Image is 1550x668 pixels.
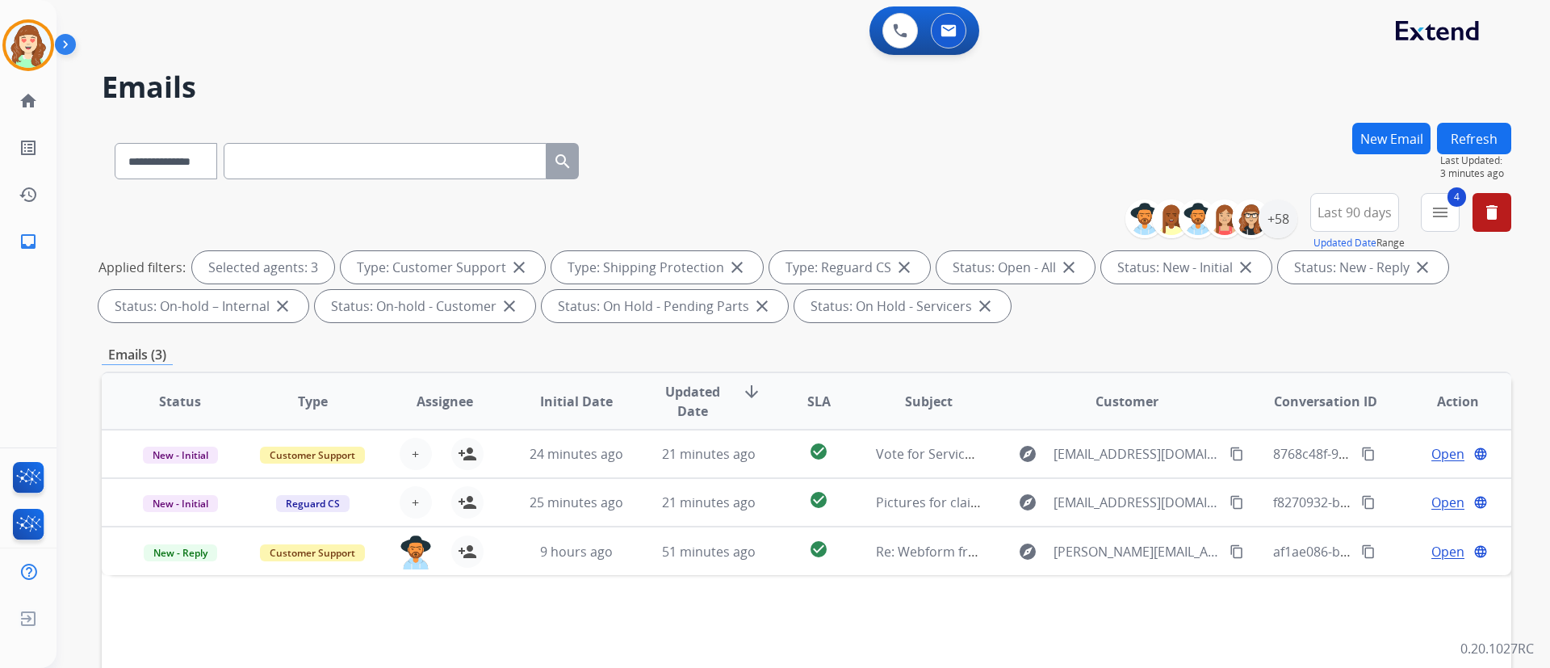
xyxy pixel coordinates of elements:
[1447,187,1466,207] span: 4
[102,71,1511,103] h2: Emails
[1310,193,1399,232] button: Last 90 days
[260,544,365,561] span: Customer Support
[1101,251,1271,284] div: Status: New - Initial
[1421,193,1460,232] button: 4
[1361,544,1376,559] mat-icon: content_copy
[876,494,982,511] span: Pictures for claim
[98,290,308,322] div: Status: On-hold – Internal
[876,543,1464,561] span: Re: Webform from [PERSON_NAME][EMAIL_ADDRESS][PERSON_NAME][DOMAIN_NAME] on [DATE]
[1361,495,1376,510] mat-icon: content_copy
[905,392,953,411] span: Subject
[192,251,334,284] div: Selected agents: 3
[809,540,828,559] mat-icon: check_circle
[1018,542,1037,561] mat-icon: explore
[1059,258,1079,277] mat-icon: close
[1440,167,1511,180] span: 3 minutes ago
[1236,258,1255,277] mat-icon: close
[400,486,432,519] button: +
[1473,544,1488,559] mat-icon: language
[19,185,38,204] mat-icon: history
[315,290,535,322] div: Status: On-hold - Customer
[542,290,788,322] div: Status: On Hold - Pending Parts
[1361,447,1376,461] mat-icon: content_copy
[975,296,995,316] mat-icon: close
[553,152,572,171] mat-icon: search
[143,447,218,464] span: New - Initial
[102,345,173,365] p: Emails (3)
[936,251,1095,284] div: Status: Open - All
[530,445,623,463] span: 24 minutes ago
[1413,258,1432,277] mat-icon: close
[1473,495,1488,510] mat-icon: language
[1317,209,1392,216] span: Last 90 days
[876,445,1207,463] span: Vote for Service Hub powered by Service Technologies
[894,258,914,277] mat-icon: close
[260,447,365,464] span: Customer Support
[540,543,613,561] span: 9 hours ago
[1313,237,1376,250] button: Updated Date
[1230,447,1244,461] mat-icon: content_copy
[1274,392,1377,411] span: Conversation ID
[19,138,38,158] mat-icon: list_alt
[1473,447,1488,461] mat-icon: language
[662,445,756,463] span: 21 minutes ago
[400,438,432,470] button: +
[417,392,473,411] span: Assignee
[19,91,38,111] mat-icon: home
[662,543,756,561] span: 51 minutes ago
[1460,639,1534,658] p: 0.20.1027RC
[1278,251,1448,284] div: Status: New - Reply
[458,493,477,512] mat-icon: person_add
[1054,542,1220,561] span: [PERSON_NAME][EMAIL_ADDRESS][PERSON_NAME][DOMAIN_NAME]
[412,493,419,512] span: +
[662,494,756,511] span: 21 minutes ago
[19,232,38,251] mat-icon: inbox
[807,392,831,411] span: SLA
[98,258,186,277] p: Applied filters:
[752,296,772,316] mat-icon: close
[1273,543,1516,561] span: af1ae086-b39b-4afa-8449-c2da833e47c4
[1431,203,1450,222] mat-icon: menu
[400,536,432,569] img: agent-avatar
[1431,542,1464,561] span: Open
[551,251,763,284] div: Type: Shipping Protection
[412,444,419,464] span: +
[273,296,292,316] mat-icon: close
[1313,236,1405,250] span: Range
[1054,444,1220,464] span: [EMAIL_ADDRESS][DOMAIN_NAME]
[809,490,828,510] mat-icon: check_circle
[509,258,529,277] mat-icon: close
[1018,444,1037,464] mat-icon: explore
[458,542,477,561] mat-icon: person_add
[540,392,613,411] span: Initial Date
[1054,493,1220,512] span: [EMAIL_ADDRESS][DOMAIN_NAME]
[143,495,218,512] span: New - Initial
[341,251,545,284] div: Type: Customer Support
[159,392,201,411] span: Status
[1095,392,1158,411] span: Customer
[769,251,930,284] div: Type: Reguard CS
[1230,544,1244,559] mat-icon: content_copy
[1259,200,1297,238] div: +58
[1431,493,1464,512] span: Open
[276,495,350,512] span: Reguard CS
[1431,444,1464,464] span: Open
[298,392,328,411] span: Type
[500,296,519,316] mat-icon: close
[6,23,51,68] img: avatar
[794,290,1011,322] div: Status: On Hold - Servicers
[1273,494,1510,511] span: f8270932-b561-4f0e-a527-22fef1ee31b4
[809,442,828,461] mat-icon: check_circle
[1379,373,1511,430] th: Action
[1273,445,1516,463] span: 8768c48f-9747-4bd0-b416-c9a7dc65a9fe
[458,444,477,464] mat-icon: person_add
[530,494,623,511] span: 25 minutes ago
[656,382,730,421] span: Updated Date
[1482,203,1502,222] mat-icon: delete
[1018,493,1037,512] mat-icon: explore
[1437,123,1511,154] button: Refresh
[1352,123,1431,154] button: New Email
[144,544,217,561] span: New - Reply
[1230,495,1244,510] mat-icon: content_copy
[742,382,761,401] mat-icon: arrow_downward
